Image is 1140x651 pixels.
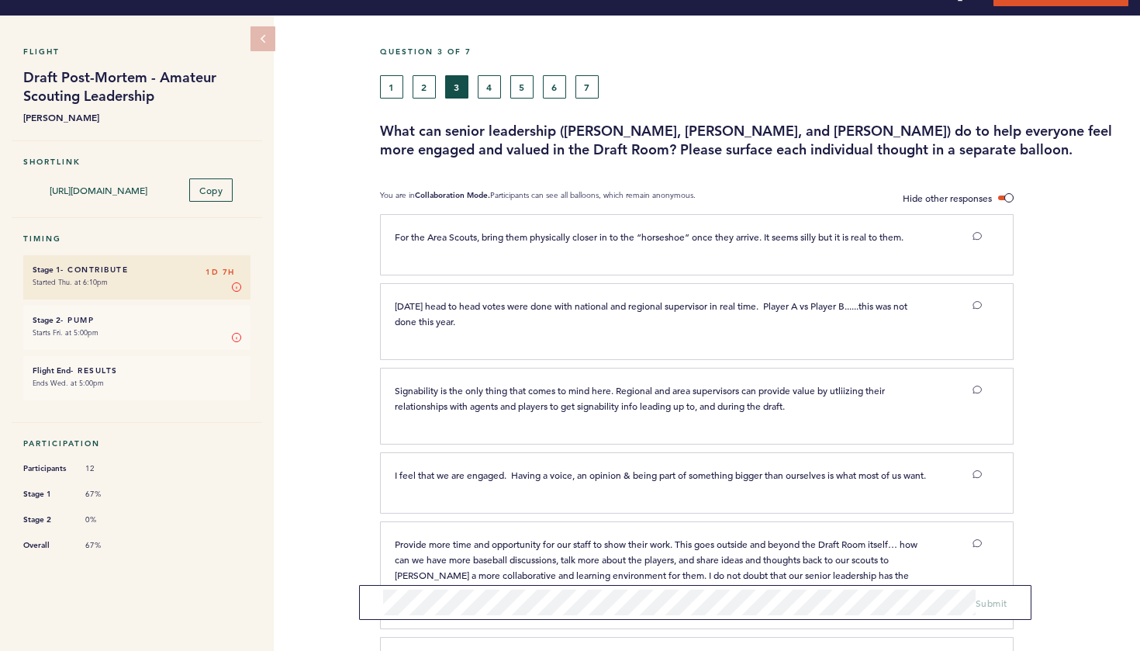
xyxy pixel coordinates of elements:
[23,157,250,167] h5: Shortlink
[380,75,403,99] button: 1
[85,463,132,474] span: 12
[33,315,60,325] small: Stage 2
[23,538,70,553] span: Overall
[206,265,235,280] span: 1D 7H
[395,230,903,243] span: For the Area Scouts, bring them physically closer in to the “horseshoe” once they arrive. It seem...
[33,365,71,376] small: Flight End
[395,538,920,597] span: Provide more time and opportunity for our staff to show their work. This goes outside and beyond ...
[23,487,70,502] span: Stage 1
[33,378,104,388] time: Ends Wed. at 5:00pm
[23,68,250,106] h1: Draft Post-Mortem - Amateur Scouting Leadership
[380,190,696,206] p: You are in Participants can see all balloons, which remain anonymous.
[903,192,992,204] span: Hide other responses
[380,47,1128,57] h5: Question 3 of 7
[23,47,250,57] h5: Flight
[380,122,1128,159] h3: What can senior leadership ([PERSON_NAME], [PERSON_NAME], and [PERSON_NAME]) do to help everyone ...
[199,184,223,196] span: Copy
[413,75,436,99] button: 2
[23,109,250,125] b: [PERSON_NAME]
[85,514,132,525] span: 0%
[976,597,1007,609] span: Submit
[33,327,98,338] time: Starts Fri. at 5:00pm
[85,489,132,500] span: 67%
[33,315,241,325] h6: - Pump
[33,365,241,376] h6: - Results
[33,265,60,275] small: Stage 1
[33,277,108,287] time: Started Thu. at 6:10pm
[395,469,926,481] span: I feel that we are engaged. Having a voice, an opinion & being part of something bigger than ours...
[478,75,501,99] button: 4
[395,384,887,412] span: Signability is the only thing that comes to mind here. Regional and area supervisors can provide ...
[189,178,233,202] button: Copy
[85,540,132,551] span: 67%
[445,75,468,99] button: 3
[976,595,1007,611] button: Submit
[23,234,250,244] h5: Timing
[395,300,910,327] span: [DATE] head to head votes were done with national and regional supervisor in real time. Player A ...
[23,461,70,476] span: Participants
[33,265,241,275] h6: - Contribute
[415,190,490,200] b: Collaboration Mode.
[543,75,566,99] button: 6
[575,75,599,99] button: 7
[23,512,70,528] span: Stage 2
[510,75,534,99] button: 5
[23,438,250,448] h5: Participation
